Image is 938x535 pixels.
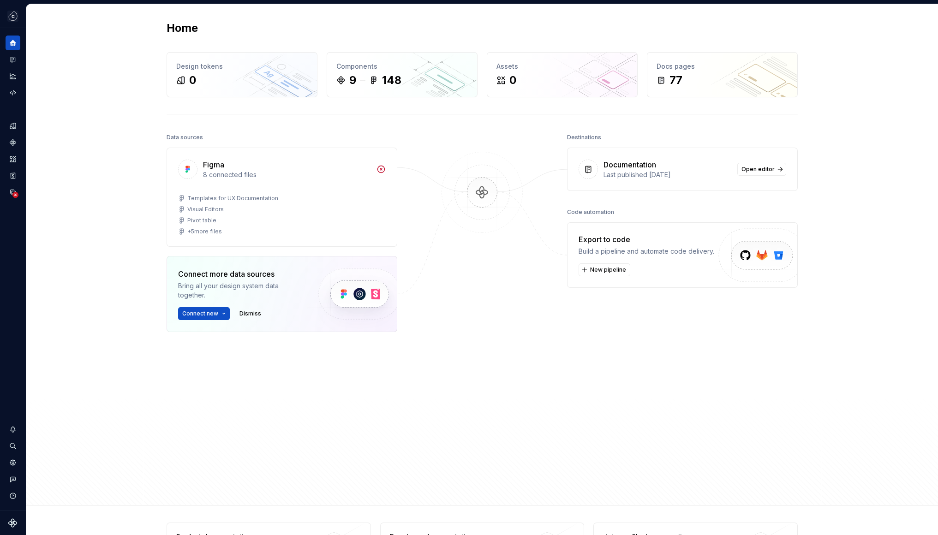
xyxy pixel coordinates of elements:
a: Components9148 [327,52,478,97]
div: Documentation [603,159,656,170]
span: New pipeline [590,266,626,273]
div: Code automation [567,206,614,219]
div: + 5 more files [187,228,222,235]
a: Documentation [6,52,20,67]
a: Assets [6,152,20,166]
a: Storybook stories [6,168,20,183]
div: Export to code [579,234,714,245]
div: Destinations [567,131,601,144]
div: Templates for UX Documentation [187,195,278,202]
button: Connect new [178,307,230,320]
div: 77 [669,73,682,88]
a: Figma8 connected filesTemplates for UX DocumentationVisual EditorsPivot table+5more files [167,148,397,247]
h2: Home [167,21,198,36]
div: 0 [189,73,196,88]
span: Connect new [182,310,218,317]
div: Data sources [167,131,203,144]
div: 8 connected files [203,170,371,179]
div: Design tokens [176,62,308,71]
div: Build a pipeline and automate code delivery. [579,247,714,256]
button: Notifications [6,422,20,437]
div: Assets [496,62,628,71]
div: 9 [349,73,356,88]
button: Search ⌘K [6,439,20,453]
a: Home [6,36,20,50]
button: Contact support [6,472,20,487]
a: Assets0 [487,52,638,97]
a: Open editor [737,163,786,176]
a: Design tokens0 [167,52,317,97]
span: Dismiss [239,310,261,317]
div: Docs pages [657,62,788,71]
div: 0 [509,73,516,88]
svg: Supernova Logo [8,518,18,528]
div: Visual Editors [187,206,224,213]
a: Settings [6,455,20,470]
a: Data sources [6,185,20,200]
img: f5634f2a-3c0d-4c0b-9dc3-3862a3e014c7.png [7,11,18,22]
div: Pivot table [187,217,216,224]
a: Design tokens [6,119,20,133]
button: Dismiss [235,307,265,320]
div: Connect more data sources [178,268,303,279]
div: Last published [DATE] [603,170,732,179]
div: 148 [382,73,401,88]
a: Code automation [6,85,20,100]
div: Figma [203,159,224,170]
div: Components [336,62,468,71]
a: Docs pages77 [647,52,798,97]
span: Open editor [741,166,775,173]
button: New pipeline [579,263,630,276]
div: Bring all your design system data together. [178,281,303,300]
a: Components [6,135,20,150]
a: Analytics [6,69,20,83]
